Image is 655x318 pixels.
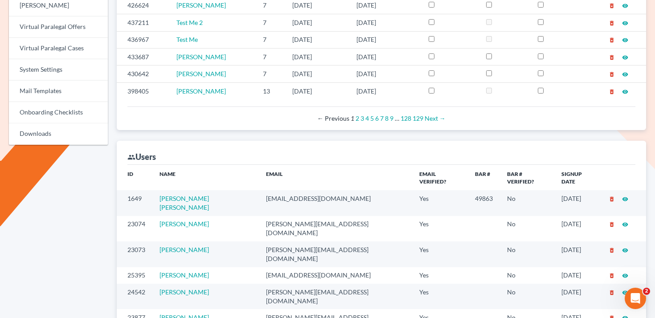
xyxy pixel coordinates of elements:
a: [PERSON_NAME] [176,1,226,9]
td: [DATE] [285,82,349,99]
div: Pagination [135,114,628,123]
i: delete_forever [609,3,615,9]
td: [PERSON_NAME][EMAIL_ADDRESS][DOMAIN_NAME] [259,216,412,241]
a: Page 6 [375,114,379,122]
a: delete_forever [609,1,615,9]
i: visibility [622,20,628,26]
span: Previous page [317,114,349,122]
a: delete_forever [609,53,615,61]
td: No [500,190,554,216]
a: delete_forever [609,19,615,26]
td: No [500,216,554,241]
i: delete_forever [609,289,615,296]
td: 398405 [117,82,170,99]
a: [PERSON_NAME] [160,220,209,228]
a: [PERSON_NAME] [176,70,226,77]
a: visibility [622,288,628,296]
td: 25395 [117,267,152,284]
a: visibility [622,19,628,26]
td: 7 [256,31,285,48]
td: [DATE] [554,216,602,241]
td: 7 [256,65,285,82]
a: delete_forever [609,87,615,95]
td: 7 [256,14,285,31]
i: delete_forever [609,89,615,95]
i: delete_forever [609,71,615,77]
a: [PERSON_NAME] [160,288,209,296]
td: [DATE] [349,48,422,65]
td: No [500,284,554,309]
a: Onboarding Checklists [9,102,108,123]
a: Test Me 2 [176,19,203,26]
a: visibility [622,1,628,9]
a: delete_forever [609,271,615,279]
i: delete_forever [609,196,615,202]
a: delete_forever [609,36,615,43]
i: visibility [622,289,628,296]
td: Yes [412,267,468,284]
th: Name [152,165,259,190]
td: [DATE] [349,82,422,99]
i: visibility [622,89,628,95]
a: Page 9 [390,114,393,122]
a: visibility [622,87,628,95]
i: delete_forever [609,54,615,61]
a: [PERSON_NAME] [176,87,226,95]
th: Signup Date [554,165,602,190]
td: [EMAIL_ADDRESS][DOMAIN_NAME] [259,190,412,216]
span: … [395,114,399,122]
td: [DATE] [554,241,602,267]
td: 24542 [117,284,152,309]
td: 23073 [117,241,152,267]
td: 49863 [468,190,500,216]
a: visibility [622,220,628,228]
a: [PERSON_NAME] [PERSON_NAME] [160,195,209,211]
i: delete_forever [609,273,615,279]
td: [PERSON_NAME][EMAIL_ADDRESS][DOMAIN_NAME] [259,241,412,267]
a: Page 128 [401,114,411,122]
a: Page 4 [365,114,369,122]
i: delete_forever [609,20,615,26]
span: 2 [643,288,650,295]
i: visibility [622,3,628,9]
a: visibility [622,271,628,279]
th: Bar # Verified? [500,165,554,190]
td: 1649 [117,190,152,216]
td: [DATE] [349,65,422,82]
i: delete_forever [609,247,615,253]
i: visibility [622,247,628,253]
td: [DATE] [285,14,349,31]
i: visibility [622,196,628,202]
a: [PERSON_NAME] [176,53,226,61]
td: [PERSON_NAME][EMAIL_ADDRESS][DOMAIN_NAME] [259,284,412,309]
td: No [500,241,554,267]
a: Virtual Paralegal Offers [9,16,108,38]
td: No [500,267,554,284]
iframe: Intercom live chat [625,288,646,309]
a: Page 129 [413,114,423,122]
a: [PERSON_NAME] [160,271,209,279]
td: 437211 [117,14,170,31]
a: Page 3 [360,114,364,122]
th: Email Verified? [412,165,468,190]
a: visibility [622,195,628,202]
td: [DATE] [554,267,602,284]
td: 23074 [117,216,152,241]
th: ID [117,165,152,190]
td: Yes [412,284,468,309]
a: Mail Templates [9,81,108,102]
i: visibility [622,221,628,228]
td: [DATE] [554,284,602,309]
td: [DATE] [285,48,349,65]
td: Yes [412,190,468,216]
a: Next page [425,114,446,122]
a: delete_forever [609,70,615,77]
a: visibility [622,53,628,61]
th: Bar # [468,165,500,190]
a: delete_forever [609,288,615,296]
